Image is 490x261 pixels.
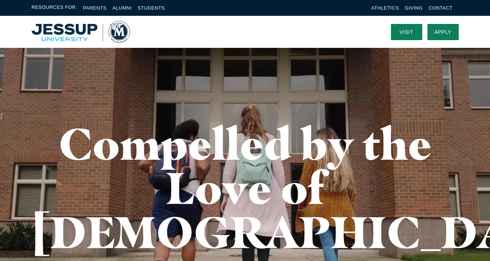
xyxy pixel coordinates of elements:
[391,24,422,40] a: Visit
[32,121,459,254] h1: Compelled by the Love of [DEMOGRAPHIC_DATA]
[371,5,399,11] a: Athletics
[138,5,165,11] a: Students
[83,5,107,11] a: Parents
[427,24,459,40] a: Apply
[429,5,452,11] a: Contact
[32,4,77,12] span: Resources For:
[112,5,131,11] a: Alumni
[32,21,130,43] a: Home
[32,21,130,43] img: Multnomah University Logo
[405,5,423,11] a: Giving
